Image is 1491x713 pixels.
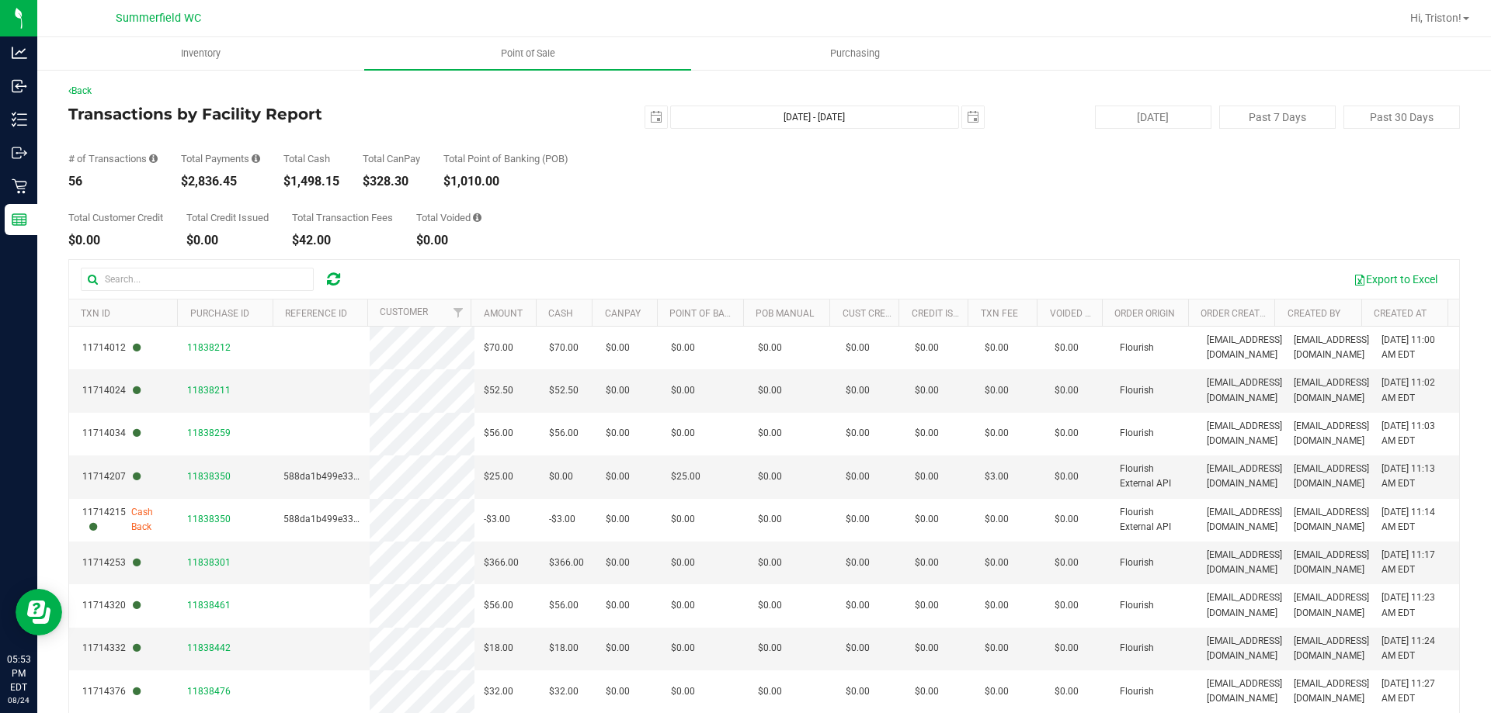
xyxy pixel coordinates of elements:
span: select [645,106,667,128]
span: Cash Back [131,505,169,535]
span: 11714207 [82,469,141,484]
div: # of Transactions [68,154,158,164]
div: $42.00 [292,234,393,247]
span: $366.00 [484,556,519,570]
span: $0.00 [915,426,939,441]
span: $0.00 [758,383,782,398]
span: [EMAIL_ADDRESS][DOMAIN_NAME] [1294,590,1369,620]
span: $0.00 [758,512,782,527]
p: 05:53 PM EDT [7,652,30,694]
a: Filter [445,299,471,326]
div: 56 [68,175,158,188]
a: Point of Sale [364,37,691,70]
span: $70.00 [484,341,513,355]
span: $52.50 [484,383,513,398]
a: Purchase ID [190,308,249,319]
span: $0.00 [915,469,939,484]
div: Total Point of Banking (POB) [443,154,568,164]
a: Back [68,85,92,96]
span: $0.00 [915,512,939,527]
span: [EMAIL_ADDRESS][DOMAIN_NAME] [1207,677,1282,706]
div: $328.30 [363,175,420,188]
span: $70.00 [549,341,579,355]
span: [DATE] 11:14 AM EDT [1382,505,1450,535]
span: $0.00 [985,598,1009,613]
div: Total Customer Credit [68,213,163,223]
span: [DATE] 11:13 AM EDT [1382,462,1450,491]
span: $0.00 [671,341,695,355]
span: Flourish [1120,684,1154,699]
span: [EMAIL_ADDRESS][DOMAIN_NAME] [1207,333,1282,362]
span: $0.00 [1055,341,1079,355]
span: $32.00 [484,684,513,699]
div: Total Transaction Fees [292,213,393,223]
a: Created By [1288,308,1340,319]
span: $0.00 [846,556,870,570]
span: [EMAIL_ADDRESS][DOMAIN_NAME] [1294,548,1369,577]
span: $0.00 [758,598,782,613]
span: [EMAIL_ADDRESS][DOMAIN_NAME] [1294,462,1369,491]
span: Flourish [1120,598,1154,613]
span: Hi, Triston! [1410,12,1461,24]
div: Total Credit Issued [186,213,269,223]
span: $3.00 [985,469,1009,484]
span: [DATE] 11:02 AM EDT [1382,376,1450,405]
span: $0.00 [846,684,870,699]
button: [DATE] [1095,106,1211,129]
span: $25.00 [671,469,700,484]
span: [DATE] 11:03 AM EDT [1382,419,1450,448]
span: $56.00 [549,598,579,613]
span: $25.00 [484,469,513,484]
span: $0.00 [1055,598,1079,613]
a: Purchasing [691,37,1018,70]
span: 11714320 [82,598,141,613]
span: $0.00 [549,469,573,484]
span: [EMAIL_ADDRESS][DOMAIN_NAME] [1207,419,1282,448]
span: $0.00 [606,426,630,441]
a: Cash [548,308,573,319]
span: $0.00 [1055,512,1079,527]
span: 11714012 [82,341,141,355]
span: -$3.00 [549,512,575,527]
span: Flourish [1120,641,1154,656]
span: $0.00 [606,684,630,699]
span: $0.00 [758,641,782,656]
span: $18.00 [484,641,513,656]
a: Order Created By [1201,308,1284,319]
button: Past 30 Days [1343,106,1460,129]
span: $0.00 [758,684,782,699]
span: $0.00 [1055,684,1079,699]
span: $0.00 [846,469,870,484]
span: $32.00 [549,684,579,699]
span: Flourish [1120,556,1154,570]
span: $0.00 [985,556,1009,570]
span: [DATE] 11:24 AM EDT [1382,634,1450,663]
span: $0.00 [985,512,1009,527]
span: 11838461 [187,600,231,611]
span: $52.50 [549,383,579,398]
a: Credit Issued [912,308,976,319]
inline-svg: Outbound [12,145,27,161]
span: $0.00 [758,469,782,484]
span: Point of Sale [480,47,576,61]
a: Point of Banking (POB) [669,308,780,319]
span: 11838442 [187,642,231,653]
span: [EMAIL_ADDRESS][DOMAIN_NAME] [1207,505,1282,535]
button: Export to Excel [1343,266,1448,292]
span: $0.00 [846,426,870,441]
span: $0.00 [671,641,695,656]
span: select [962,106,984,128]
span: 11714253 [82,556,141,570]
span: [EMAIL_ADDRESS][DOMAIN_NAME] [1294,677,1369,706]
span: $0.00 [985,341,1009,355]
div: $0.00 [186,234,269,247]
span: [EMAIL_ADDRESS][DOMAIN_NAME] [1294,634,1369,663]
span: [EMAIL_ADDRESS][DOMAIN_NAME] [1294,505,1369,535]
span: $0.00 [758,556,782,570]
span: 11838212 [187,342,231,353]
a: Cust Credit [843,308,899,319]
span: $56.00 [549,426,579,441]
inline-svg: Analytics [12,45,27,61]
span: $0.00 [671,512,695,527]
iframe: Resource center [16,589,62,635]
